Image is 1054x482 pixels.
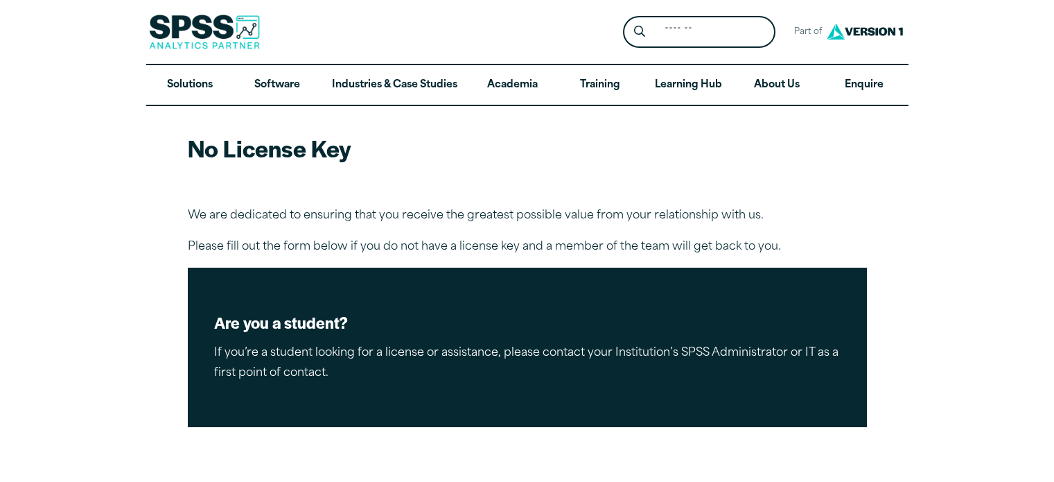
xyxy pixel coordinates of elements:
h2: No License Key [188,132,867,164]
a: Enquire [820,65,908,105]
button: Search magnifying glass icon [626,19,652,45]
a: Learning Hub [644,65,733,105]
a: Academia [468,65,556,105]
a: Solutions [146,65,234,105]
p: If you’re a student looking for a license or assistance, please contact your Institution’s SPSS A... [214,343,841,384]
a: Software [234,65,321,105]
a: Industries & Case Studies [321,65,468,105]
h2: Are you a student? [214,312,841,333]
span: Part of [787,22,823,42]
nav: Desktop version of site main menu [146,65,908,105]
a: About Us [733,65,820,105]
p: We are dedicated to ensuring that you receive the greatest possible value from your relationship ... [188,206,867,226]
p: Please fill out the form below if you do not have a license key and a member of the team will get... [188,237,867,257]
img: SPSS Analytics Partner [149,15,260,49]
img: Version1 Logo [823,19,906,44]
form: Site Header Search Form [623,16,775,49]
a: Training [556,65,643,105]
svg: Search magnifying glass icon [634,26,645,37]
